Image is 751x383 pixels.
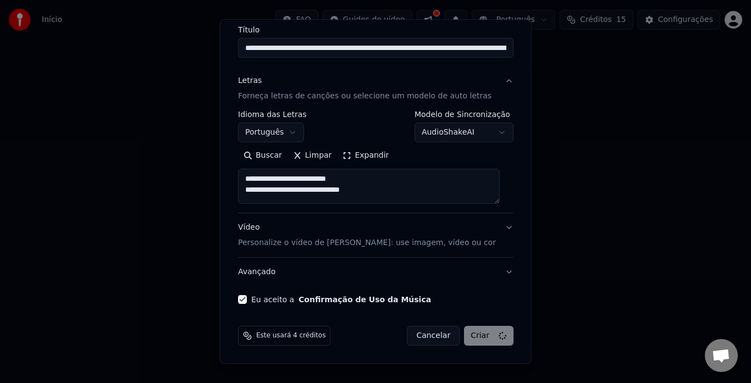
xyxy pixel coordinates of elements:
button: Limpar [287,147,337,165]
span: Este usará 4 créditos [256,332,325,341]
label: Modelo de Sincronização [414,111,513,119]
p: Personalize o vídeo de [PERSON_NAME]: use imagem, vídeo ou cor [238,238,496,249]
button: Expandir [337,147,394,165]
p: Forneça letras de canções ou selecione um modelo de auto letras [238,91,492,102]
div: Letras [238,76,262,87]
button: Avançado [238,258,513,287]
button: Eu aceito a [299,296,431,304]
div: Vídeo [238,223,496,249]
div: LetrasForneça letras de canções ou selecione um modelo de auto letras [238,111,513,213]
button: VídeoPersonalize o vídeo de [PERSON_NAME]: use imagem, vídeo ou cor [238,214,513,258]
button: Buscar [238,147,288,165]
label: Idioma das Letras [238,111,307,119]
button: LetrasForneça letras de canções ou selecione um modelo de auto letras [238,67,513,111]
button: Cancelar [407,326,460,346]
label: Eu aceito a [251,296,431,304]
label: Título [238,26,513,34]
